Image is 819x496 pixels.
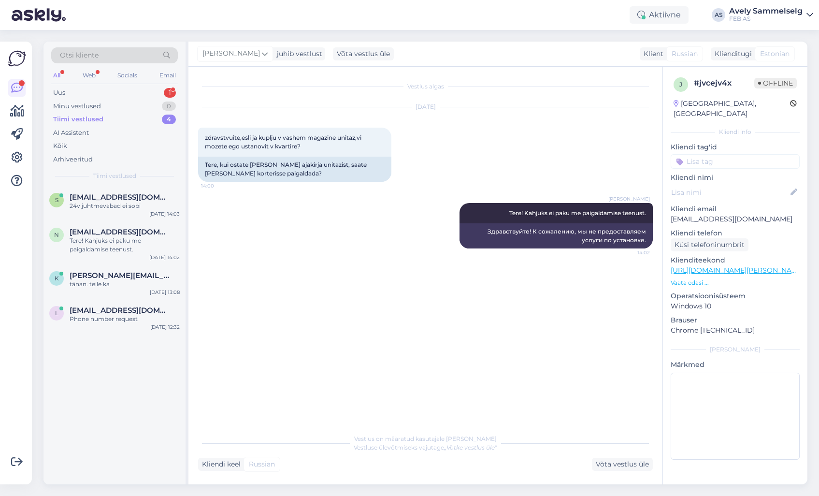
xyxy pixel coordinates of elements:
[53,88,65,98] div: Uus
[150,323,180,331] div: [DATE] 12:32
[249,459,275,469] span: Russian
[712,8,725,22] div: AS
[70,236,180,254] div: Tere! Kahjuks ei paku me paigaldamise teenust.
[679,81,682,88] span: j
[674,99,790,119] div: [GEOGRAPHIC_DATA], [GEOGRAPHIC_DATA]
[460,223,653,248] div: Здравствуйте! К сожалению, мы не предоставляем услуги по установке.
[671,173,800,183] p: Kliendi nimi
[614,249,650,256] span: 14:02
[93,172,136,180] span: Tiimi vestlused
[729,7,803,15] div: Avely Sammelselg
[640,49,663,59] div: Klient
[198,459,241,469] div: Kliendi keel
[630,6,689,24] div: Aktiivne
[55,196,58,204] span: s
[53,115,103,124] div: Tiimi vestlused
[671,154,800,169] input: Lisa tag
[60,50,99,60] span: Otsi kliente
[671,228,800,238] p: Kliendi telefon
[671,360,800,370] p: Märkmed
[158,69,178,82] div: Email
[198,82,653,91] div: Vestlus algas
[162,115,176,124] div: 4
[671,315,800,325] p: Brauser
[53,102,101,111] div: Minu vestlused
[671,291,800,301] p: Operatsioonisüsteem
[671,187,789,198] input: Lisa nimi
[70,228,170,236] span: nataliapa3871@gmail.com
[273,49,322,59] div: juhib vestlust
[354,435,497,442] span: Vestlus on määratud kasutajale [PERSON_NAME]
[671,266,804,275] a: [URL][DOMAIN_NAME][PERSON_NAME]
[671,238,748,251] div: Küsi telefoninumbrit
[198,157,391,182] div: Tere, kui ostate [PERSON_NAME] ajakirja unitazist, saate [PERSON_NAME] korterisse paigaldada?
[333,47,394,60] div: Võta vestlus üle
[754,78,797,88] span: Offline
[711,49,752,59] div: Klienditugi
[54,231,59,238] span: n
[671,301,800,311] p: Windows 10
[149,254,180,261] div: [DATE] 14:02
[51,69,62,82] div: All
[671,325,800,336] p: Chrome [TECHNICAL_ID]
[53,155,93,164] div: Arhiveeritud
[70,315,180,323] div: Phone number request
[671,214,800,224] p: [EMAIL_ADDRESS][DOMAIN_NAME]
[671,128,800,136] div: Kliendi info
[162,102,176,111] div: 0
[70,271,170,280] span: karl.masing@hotmail.com
[149,210,180,218] div: [DATE] 14:03
[760,49,790,59] span: Estonian
[55,309,58,317] span: L
[608,195,650,203] span: [PERSON_NAME]
[150,289,180,296] div: [DATE] 13:08
[70,280,180,289] div: tänan. teile ka
[444,444,497,451] i: „Võtke vestlus üle”
[70,306,170,315] span: Lallkristel96@gmail.com
[202,48,260,59] span: [PERSON_NAME]
[53,128,89,138] div: AI Assistent
[671,142,800,152] p: Kliendi tag'id
[55,275,59,282] span: k
[694,77,754,89] div: # jvcejv4x
[81,69,98,82] div: Web
[592,458,653,471] div: Võta vestlus üle
[201,182,237,190] span: 14:00
[115,69,139,82] div: Socials
[164,88,176,98] div: 1
[70,202,180,210] div: 24v juhtmevabad ei sobi
[198,102,653,111] div: [DATE]
[354,444,497,451] span: Vestluse ülevõtmiseks vajutage
[509,209,646,217] span: Tere! Kahjuks ei paku me paigaldamise teenust.
[53,141,67,151] div: Kõik
[672,49,698,59] span: Russian
[729,15,803,23] div: FEB AS
[205,134,363,150] span: zdravstvuite,esli ja kuplju v vashem magazine unitaz,vi mozete ego ustanovit v kvartire?
[671,255,800,265] p: Klienditeekond
[671,204,800,214] p: Kliendi email
[671,345,800,354] div: [PERSON_NAME]
[671,278,800,287] p: Vaata edasi ...
[70,193,170,202] span: stanislav.tumanik@gmail.com
[8,49,26,68] img: Askly Logo
[729,7,813,23] a: Avely SammelselgFEB AS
